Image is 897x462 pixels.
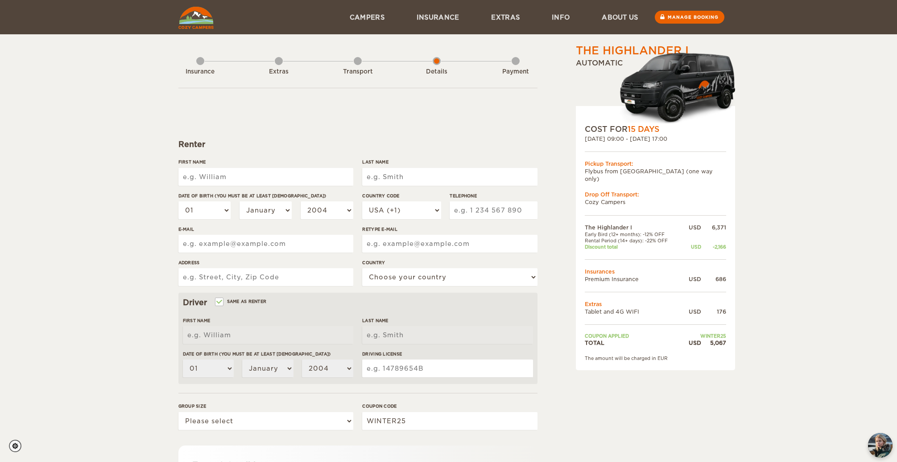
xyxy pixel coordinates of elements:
[362,351,533,357] label: Driving License
[450,192,537,199] label: Telephone
[450,201,537,219] input: e.g. 1 234 567 890
[178,139,537,150] div: Renter
[576,58,735,124] div: Automatic
[9,440,27,452] a: Cookie settings
[491,68,540,76] div: Payment
[585,191,726,198] div: Drop Off Transport:
[868,433,893,458] img: Freyja at Cozy Campers
[362,159,537,165] label: Last Name
[176,68,225,76] div: Insurance
[701,224,726,231] div: 6,371
[682,308,701,315] div: USD
[178,403,353,409] label: Group size
[178,268,353,286] input: e.g. Street, City, Zip Code
[585,135,726,143] div: [DATE] 09:00 - [DATE] 17:00
[585,300,726,308] td: Extras
[585,355,726,361] div: The amount will be charged in EUR
[585,275,682,283] td: Premium Insurance
[585,124,726,135] div: COST FOR
[183,317,353,324] label: First Name
[362,317,533,324] label: Last Name
[183,297,533,308] div: Driver
[585,168,726,183] td: Flybus from [GEOGRAPHIC_DATA] (one way only)
[682,244,701,250] div: USD
[412,68,461,76] div: Details
[333,68,382,76] div: Transport
[576,43,689,58] div: The Highlander I
[868,433,893,458] button: chat-button
[585,333,682,339] td: Coupon applied
[178,159,353,165] label: First Name
[585,160,726,168] div: Pickup Transport:
[701,339,726,347] div: 5,067
[682,339,701,347] div: USD
[216,300,222,306] input: Same as renter
[178,168,353,186] input: e.g. William
[585,308,682,315] td: Tablet and 4G WIFI
[585,224,682,231] td: The Highlander I
[585,339,682,347] td: TOTAL
[183,351,353,357] label: Date of birth (You must be at least [DEMOGRAPHIC_DATA])
[585,268,726,275] td: Insurances
[362,192,441,199] label: Country Code
[701,244,726,250] div: -2,166
[183,326,353,344] input: e.g. William
[682,275,701,283] div: USD
[178,226,353,233] label: E-mail
[682,333,726,339] td: WINTER25
[178,192,353,199] label: Date of birth (You must be at least [DEMOGRAPHIC_DATA])
[362,360,533,377] input: e.g. 14789654B
[628,125,659,134] span: 15 Days
[612,51,735,124] img: Cozy-3.png
[701,308,726,315] div: 176
[362,403,537,409] label: Coupon code
[362,259,537,266] label: Country
[362,168,537,186] input: e.g. Smith
[178,235,353,253] input: e.g. example@example.com
[585,198,726,206] td: Cozy Campers
[362,235,537,253] input: e.g. example@example.com
[585,231,682,237] td: Early Bird (12+ months): -12% OFF
[585,237,682,244] td: Rental Period (14+ days): -22% OFF
[585,244,682,250] td: Discount total
[682,224,701,231] div: USD
[701,275,726,283] div: 686
[254,68,303,76] div: Extras
[362,326,533,344] input: e.g. Smith
[216,297,267,306] label: Same as renter
[178,7,214,29] img: Cozy Campers
[178,259,353,266] label: Address
[362,226,537,233] label: Retype E-mail
[655,11,724,24] a: Manage booking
